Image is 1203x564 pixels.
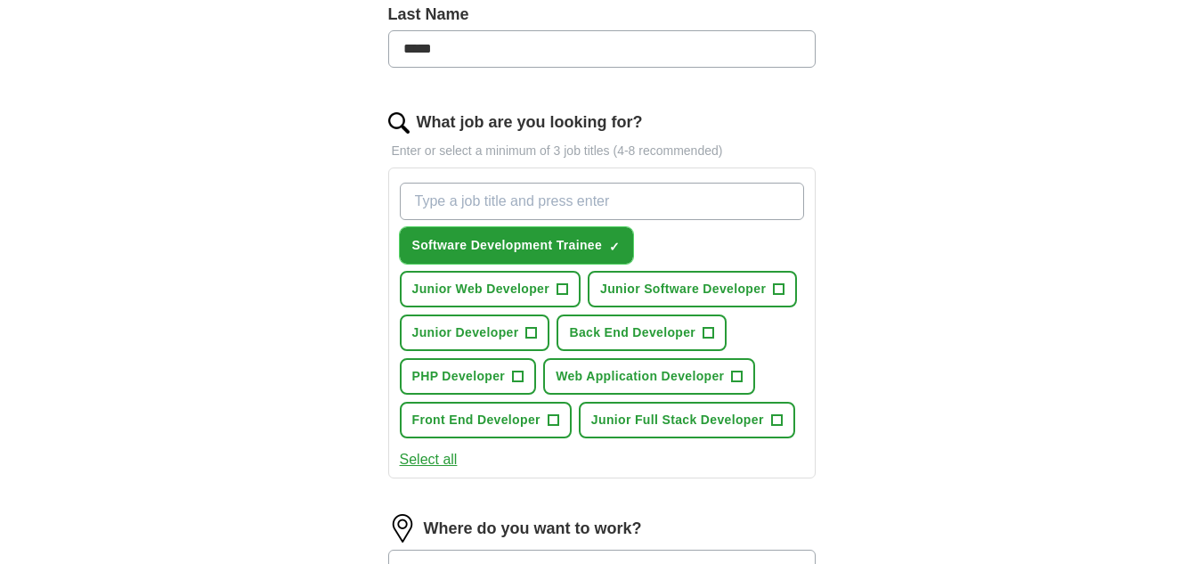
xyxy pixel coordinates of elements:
button: Software Development Trainee✓ [400,227,634,264]
img: search.png [388,112,410,134]
label: Last Name [388,3,816,27]
p: Enter or select a minimum of 3 job titles (4-8 recommended) [388,142,816,160]
label: Where do you want to work? [424,517,642,541]
img: location.png [388,514,417,543]
button: Junior Full Stack Developer [579,402,795,438]
button: Select all [400,449,458,470]
button: PHP Developer [400,358,537,395]
span: Web Application Developer [556,367,724,386]
button: Front End Developer [400,402,572,438]
button: Back End Developer [557,315,727,351]
span: PHP Developer [412,367,506,386]
span: Front End Developer [412,411,541,429]
span: Junior Web Developer [412,280,550,298]
span: Back End Developer [569,323,695,342]
span: Software Development Trainee [412,236,603,255]
button: Junior Web Developer [400,271,581,307]
span: ✓ [609,240,620,254]
span: Junior Software Developer [600,280,766,298]
button: Junior Developer [400,315,550,351]
span: Junior Full Stack Developer [591,411,764,429]
input: Type a job title and press enter [400,183,804,220]
span: Junior Developer [412,323,519,342]
button: Web Application Developer [543,358,755,395]
label: What job are you looking for? [417,110,643,135]
button: Junior Software Developer [588,271,797,307]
